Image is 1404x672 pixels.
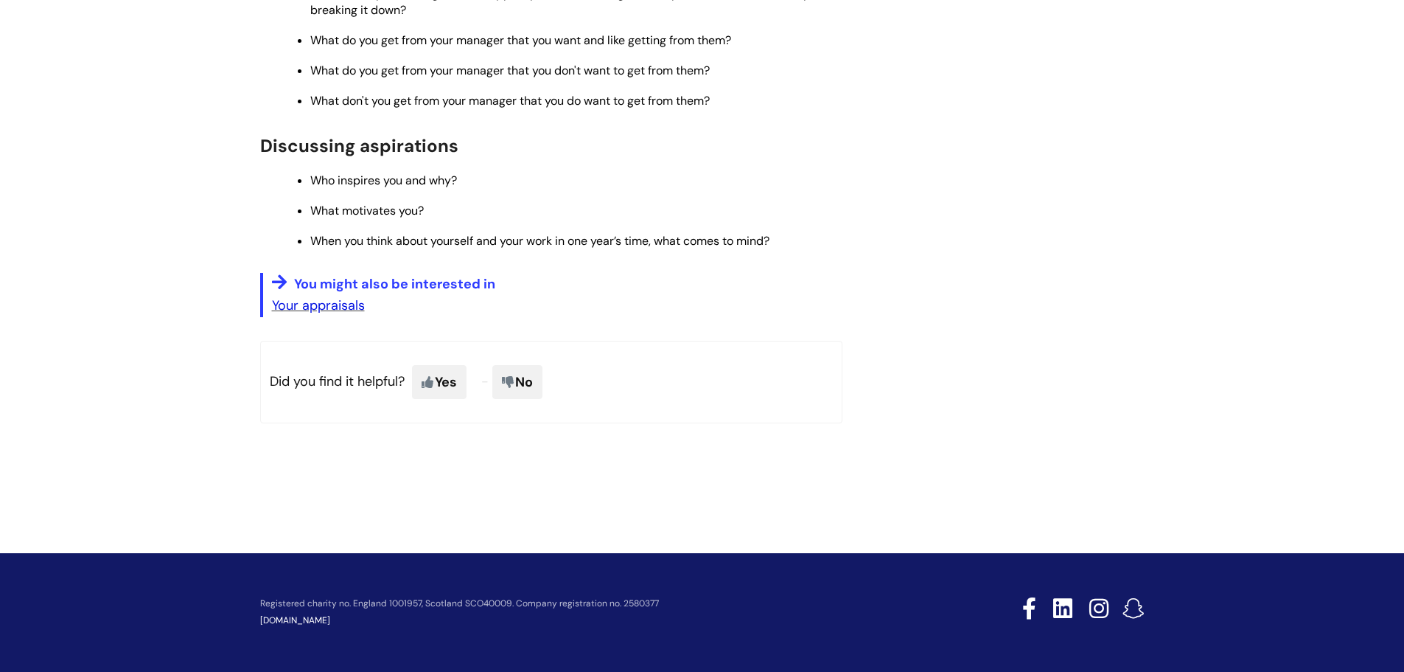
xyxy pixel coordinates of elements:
[260,341,842,423] p: Did you find it helpful?
[310,233,769,249] span: When you think about yourself and your work in one year’s time, what comes to mind?
[260,599,918,609] p: Registered charity no. England 1001957, Scotland SCO40009. Company registration no. 2580377
[260,134,458,157] span: Discussing aspirations
[310,93,710,108] span: What don't you get from your manager that you do want to get from them?
[412,365,467,399] span: Yes
[294,275,495,293] span: You might also be interested in
[260,614,330,626] a: [DOMAIN_NAME]
[310,32,731,48] span: What do you get from your manager that you want and like getting from them?
[310,173,457,188] span: Who inspires you and why?
[310,63,710,78] span: What do you get from your manager that you don't want to get from them?
[310,203,424,218] span: What motivates you?
[272,297,365,314] a: Your appraisals
[492,365,542,399] span: No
